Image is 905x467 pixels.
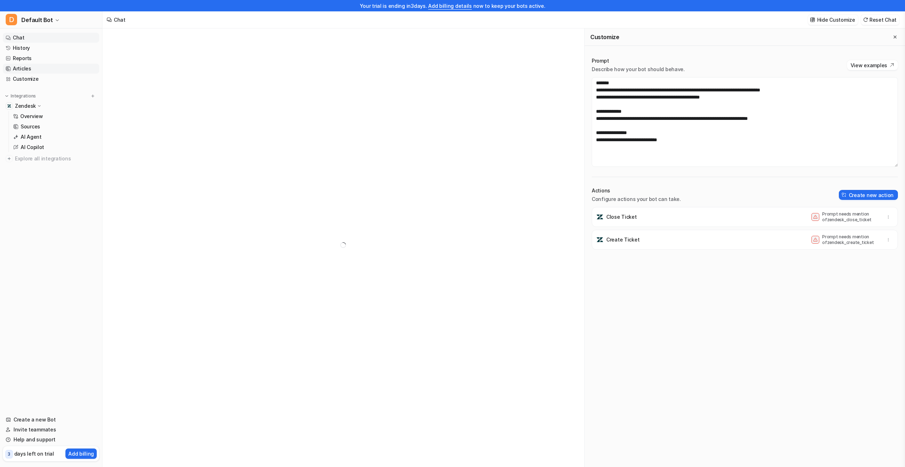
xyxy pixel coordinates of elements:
img: customize [810,17,815,22]
p: Actions [592,187,681,194]
img: expand menu [4,94,9,99]
p: days left on trial [14,450,54,457]
img: Close Ticket icon [596,213,603,221]
img: Create Ticket icon [596,236,603,243]
p: Overview [20,113,43,120]
p: Zendesk [15,102,36,110]
a: Explore all integrations [3,154,99,164]
p: 3 [8,451,10,457]
button: Hide Customize [808,15,858,25]
a: Chat [3,33,99,43]
a: Articles [3,64,99,74]
button: Reset Chat [861,15,899,25]
p: Describe how your bot should behave. [592,66,685,73]
p: Create Ticket [606,236,639,243]
span: D [6,14,17,25]
p: Configure actions your bot can take. [592,196,681,203]
a: Help and support [3,435,99,445]
button: Integrations [3,92,38,100]
p: Hide Customize [817,16,855,23]
h2: Customize [590,33,619,41]
a: AI Agent [10,132,99,142]
a: Create a new Bot [3,415,99,425]
img: Zendesk [7,104,11,108]
img: explore all integrations [6,155,13,162]
button: Close flyout [891,33,899,41]
p: AI Agent [21,133,42,140]
img: menu_add.svg [90,94,95,99]
a: Sources [10,122,99,132]
img: create-action-icon.svg [842,192,847,197]
p: AI Copilot [21,144,44,151]
a: Customize [3,74,99,84]
span: Explore all integrations [15,153,96,164]
p: Integrations [11,93,36,99]
p: Close Ticket [606,213,637,221]
span: Default Bot [21,15,53,25]
p: Prompt needs mention of zendesk_create_ticket [822,234,879,245]
p: Add billing [68,450,94,457]
button: Create new action [839,190,898,200]
a: Reports [3,53,99,63]
p: Prompt needs mention of zendesk_close_ticket [822,211,879,223]
a: Overview [10,111,99,121]
a: AI Copilot [10,142,99,152]
div: Chat [114,16,126,23]
p: Sources [21,123,40,130]
img: reset [863,17,868,22]
a: History [3,43,99,53]
button: View examples [847,60,898,70]
button: Add billing [65,449,97,459]
a: Add billing details [428,3,472,9]
p: Prompt [592,57,685,64]
a: Invite teammates [3,425,99,435]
